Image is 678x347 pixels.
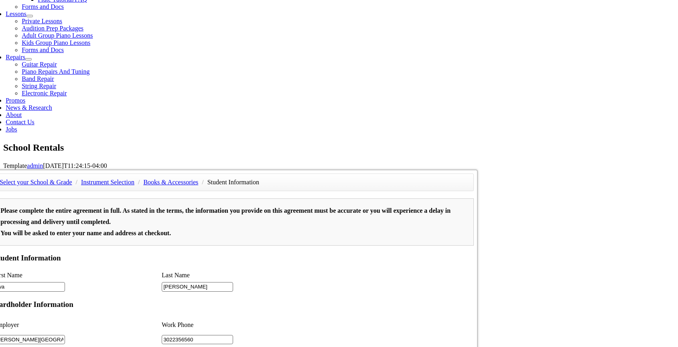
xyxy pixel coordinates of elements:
[6,97,25,104] a: Promos
[6,119,35,125] a: Contact Us
[67,2,88,10] input: Page
[162,316,330,334] li: Work Phone
[74,179,79,186] span: /
[136,179,142,186] span: /
[6,126,17,133] a: Jobs
[22,3,64,10] a: Forms and Docs
[207,177,259,188] li: Student Information
[22,46,64,53] a: Forms and Docs
[25,58,32,61] button: Open submenu of Repairs
[6,111,22,118] a: About
[162,270,330,281] li: Last Name
[22,83,56,89] a: String Repair
[22,90,67,97] a: Electronic Repair
[26,15,33,17] button: Open submenu of Lessons
[81,179,134,186] a: Instrument Selection
[22,68,89,75] a: Piano Repairs And Tuning
[22,75,54,82] a: Band Repair
[200,179,205,186] span: /
[22,32,93,39] a: Adult Group Piano Lessons
[229,2,286,10] select: Zoom
[22,25,83,32] a: Audition Prep Packages
[22,39,90,46] a: Kids Group Piano Lessons
[6,104,52,111] a: News & Research
[6,10,26,17] a: Lessons
[22,18,62,24] a: Private Lessons
[22,61,57,68] a: Guitar Repair
[27,162,43,169] a: admin
[88,2,100,11] span: of 2
[3,162,27,169] span: Template
[43,162,107,169] span: [DATE]T11:24:15-04:00
[143,179,198,186] a: Books & Accessories
[6,54,25,61] a: Repairs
